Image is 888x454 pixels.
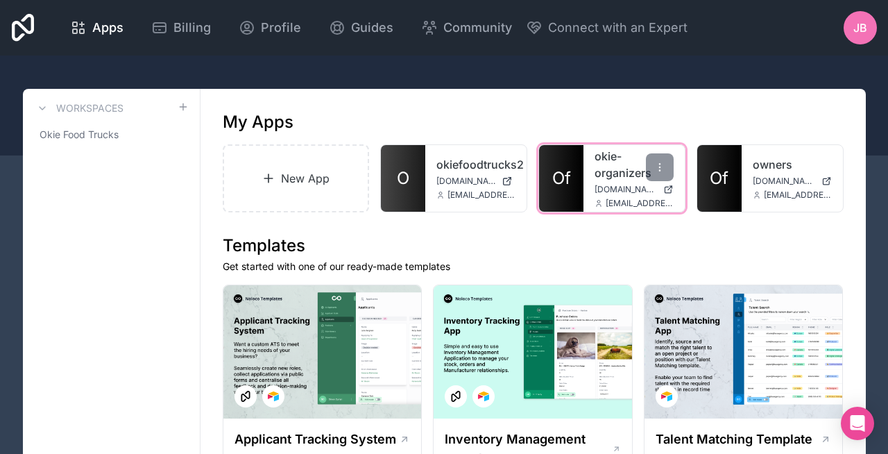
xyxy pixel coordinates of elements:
a: New App [223,144,370,212]
a: [DOMAIN_NAME] [436,176,515,187]
h3: Workspaces [56,101,123,115]
span: Apps [92,18,123,37]
a: Community [410,12,523,43]
span: [EMAIL_ADDRESS][DOMAIN_NAME] [447,190,515,201]
span: [EMAIL_ADDRESS][DOMAIN_NAME] [606,198,674,209]
span: [DOMAIN_NAME] [753,176,816,187]
span: Community [443,18,512,37]
a: Of [697,145,742,212]
a: Apps [59,12,135,43]
a: Of [539,145,583,212]
span: Of [710,167,728,190]
a: Guides [318,12,404,43]
p: Get started with one of our ready-made templates [223,260,844,274]
button: Connect with an Expert [526,18,688,37]
span: Of [552,167,571,190]
span: Connect with an Expert [548,18,688,37]
span: Billing [173,18,211,37]
h1: Talent Matching Template [656,430,812,449]
h1: Applicant Tracking System [234,430,396,449]
span: Profile [261,18,301,37]
a: Profile [228,12,312,43]
div: Open Intercom Messenger [841,407,874,440]
a: Okie Food Trucks [34,122,189,147]
span: Okie Food Trucks [40,128,119,142]
span: Guides [351,18,393,37]
a: O [381,145,425,212]
img: Airtable Logo [478,391,489,402]
h1: My Apps [223,111,293,133]
span: O [397,167,409,190]
img: Airtable Logo [268,391,279,402]
h1: Templates [223,235,844,257]
a: Workspaces [34,100,123,117]
a: [DOMAIN_NAME] [753,176,832,187]
span: JB [853,19,867,36]
a: okiefoodtrucks2 [436,156,515,173]
span: [DOMAIN_NAME] [595,184,658,195]
span: [DOMAIN_NAME] [436,176,496,187]
a: okie-organizers [595,148,674,181]
a: [DOMAIN_NAME] [595,184,674,195]
a: owners [753,156,832,173]
img: Airtable Logo [661,391,672,402]
span: [EMAIL_ADDRESS][DOMAIN_NAME] [764,190,832,201]
a: Billing [140,12,222,43]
